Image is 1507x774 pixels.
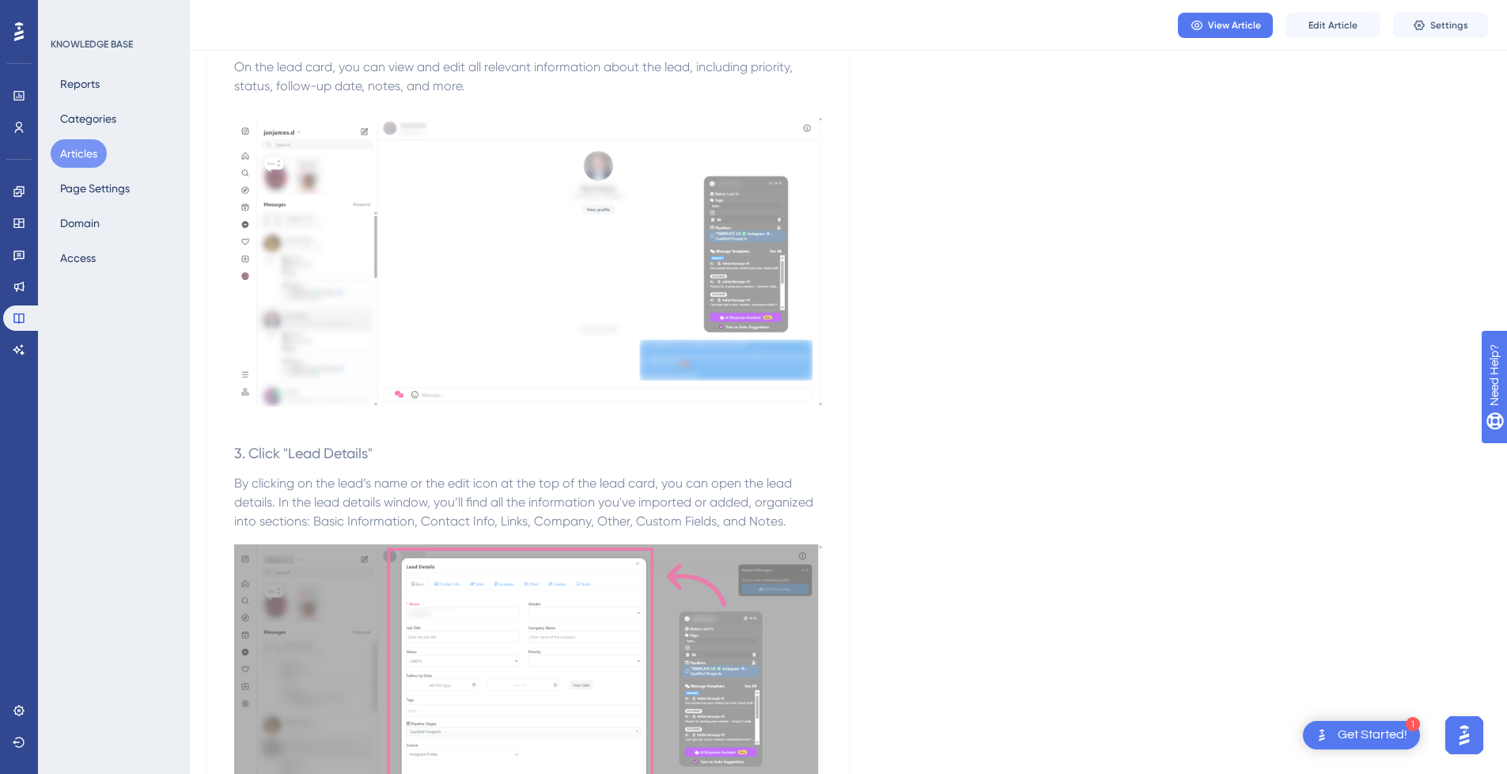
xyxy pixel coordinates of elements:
[51,70,109,98] button: Reports
[1406,717,1420,731] div: 1
[1308,19,1357,32] span: Edit Article
[234,59,796,93] span: On the lead card, you can view and edit all relevant information about the lead, including priori...
[234,476,816,529] span: By clicking on the lead’s name or the edit icon at the top of the lead card, you can open the lea...
[51,209,109,237] button: Domain
[51,104,126,133] button: Categories
[1312,726,1331,745] img: launcher-image-alternative-text
[1208,19,1261,32] span: View Article
[1441,711,1488,759] iframe: UserGuiding AI Assistant Launcher
[51,139,107,168] button: Articles
[1393,13,1488,38] button: Settings
[51,244,105,272] button: Access
[51,174,139,203] button: Page Settings
[1338,727,1407,744] div: Get Started!
[1430,19,1468,32] span: Settings
[51,38,133,51] div: KNOWLEDGE BASE
[37,4,99,23] span: Need Help?
[1178,13,1273,38] button: View Article
[234,445,373,461] span: 3. Click "Lead Details"
[1303,721,1420,749] div: Open Get Started! checklist, remaining modules: 1
[1285,13,1380,38] button: Edit Article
